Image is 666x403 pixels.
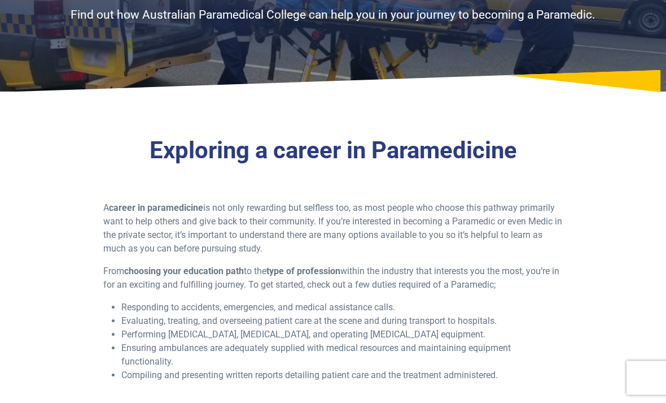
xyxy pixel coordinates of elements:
strong: career in paramedicine [109,203,203,214]
li: Performing [MEDICAL_DATA], [MEDICAL_DATA], and operating [MEDICAL_DATA] equipment. [121,328,563,342]
p: A is not only rewarding but selfless too, as most people who choose this pathway primarily want t... [103,202,563,256]
p: Find out how Australian Paramedical College can help you in your journey to becoming a Paramedic. [56,7,611,24]
strong: choosing your education path [124,266,244,277]
li: Responding to accidents, emergencies, and medical assistance calls. [121,301,563,315]
h2: Exploring a career in Paramedicine [56,137,611,165]
strong: type of profession [266,266,340,277]
li: Compiling and presenting written reports detailing patient care and the treatment administered. [121,369,563,383]
li: Ensuring ambulances are adequately supplied with medical resources and maintaining equipment func... [121,342,563,369]
li: Evaluating, treating, and overseeing patient care at the scene and during transport to hospitals. [121,315,563,328]
p: From to the within the industry that interests you the most, you’re in for an exciting and fulfil... [103,265,563,292]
